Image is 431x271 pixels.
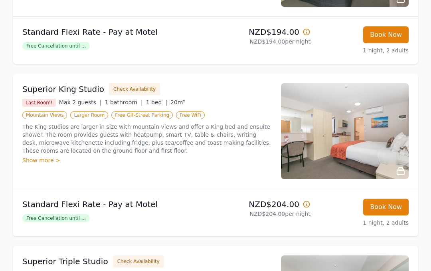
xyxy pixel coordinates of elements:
p: NZD$194.00 per night [219,38,310,46]
h3: Superior King Studio [22,84,104,95]
p: Standard Flexi Rate - Pay at Motel [22,27,212,38]
span: Free WiFi [176,112,205,120]
span: Mountain Views [22,112,67,120]
button: Check Availability [109,84,160,96]
button: Book Now [363,27,409,44]
button: Book Now [363,199,409,216]
span: Free Cancellation until ... [22,42,90,50]
span: Last Room! [22,99,56,107]
span: Free Cancellation until ... [22,215,90,223]
span: 1 bed | [146,100,167,106]
button: Check Availability [113,256,164,268]
p: 1 night, 2 adults [317,47,409,55]
h3: Superior Triple Studio [22,256,108,267]
span: Larger Room [70,112,108,120]
p: NZD$204.00 per night [219,210,310,218]
p: NZD$204.00 [219,199,310,210]
span: Free Off-Street Parking [111,112,173,120]
p: 1 night, 2 adults [317,219,409,227]
p: The King studios are larger in size with mountain views and offer a King bed and ensuite shower. ... [22,123,271,155]
p: Standard Flexi Rate - Pay at Motel [22,199,212,210]
p: NZD$194.00 [219,27,310,38]
div: Show more > [22,157,271,165]
span: Max 2 guests | [59,100,102,106]
span: 1 bathroom | [105,100,143,106]
span: 20m² [170,100,185,106]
